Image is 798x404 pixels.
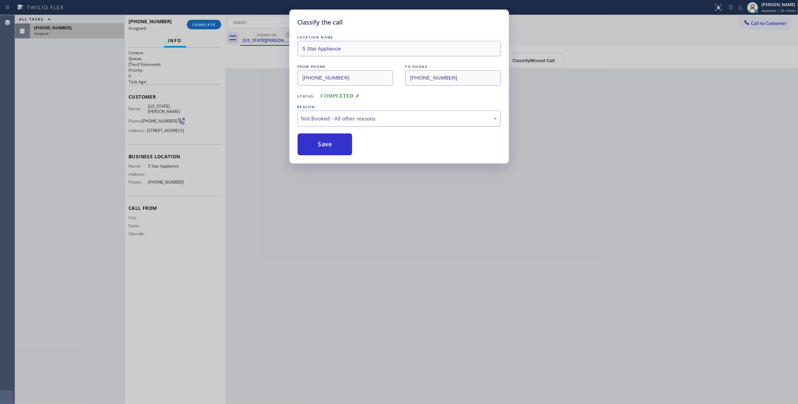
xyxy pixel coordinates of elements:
[405,70,501,86] input: To phone
[298,63,393,70] div: FROM PHONE
[320,93,360,99] span: COMPLETED
[298,70,393,86] input: From phone
[298,18,343,27] h5: Classify the call
[301,115,497,122] div: Not Booked - All other reasons
[298,103,501,111] div: REASON:
[298,133,352,155] button: Save
[298,34,501,41] div: LOCATION NAME
[298,94,315,99] span: Status:
[405,63,501,70] div: TO PHONE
